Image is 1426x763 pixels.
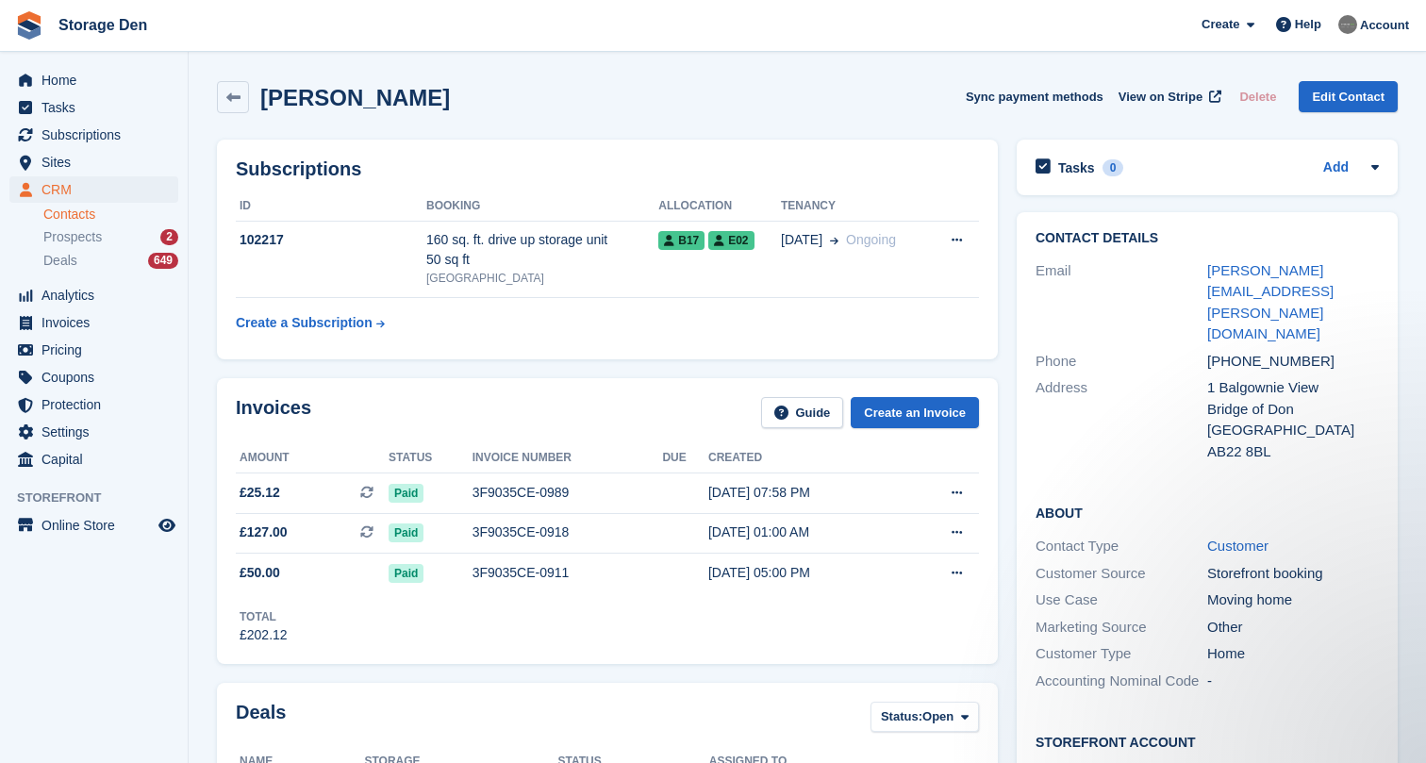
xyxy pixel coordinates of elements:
span: £25.12 [240,483,280,503]
div: Other [1207,617,1379,639]
span: Analytics [41,282,155,308]
span: Storefront [17,489,188,507]
span: Create [1202,15,1239,34]
a: Add [1323,158,1349,179]
span: Account [1360,16,1409,35]
a: menu [9,337,178,363]
span: Sites [41,149,155,175]
span: Tasks [41,94,155,121]
a: menu [9,364,178,390]
button: Sync payment methods [966,81,1103,112]
h2: Contact Details [1036,231,1379,246]
span: [DATE] [781,230,822,250]
a: menu [9,309,178,336]
a: menu [9,512,178,539]
a: menu [9,391,178,418]
th: Amount [236,443,389,473]
div: 102217 [236,230,426,250]
span: £50.00 [240,563,280,583]
h2: Tasks [1058,159,1095,176]
span: Open [922,707,953,726]
h2: About [1036,503,1379,522]
div: Phone [1036,351,1207,373]
div: Create a Subscription [236,313,373,333]
a: Prospects 2 [43,227,178,247]
th: ID [236,191,426,222]
span: Protection [41,391,155,418]
a: menu [9,176,178,203]
a: menu [9,94,178,121]
img: stora-icon-8386f47178a22dfd0bd8f6a31ec36ba5ce8667c1dd55bd0f319d3a0aa187defe.svg [15,11,43,40]
span: Home [41,67,155,93]
h2: Deals [236,702,286,737]
a: Storage Den [51,9,155,41]
th: Allocation [658,191,781,222]
h2: Subscriptions [236,158,979,180]
span: Status: [881,707,922,726]
span: Subscriptions [41,122,155,148]
a: Deals 649 [43,251,178,271]
div: Accounting Nominal Code [1036,671,1207,692]
a: menu [9,122,178,148]
h2: [PERSON_NAME] [260,85,450,110]
button: Delete [1232,81,1284,112]
span: Paid [389,564,423,583]
a: View on Stripe [1111,81,1225,112]
div: 649 [148,253,178,269]
span: View on Stripe [1119,88,1202,107]
span: Online Store [41,512,155,539]
span: Invoices [41,309,155,336]
span: Paid [389,484,423,503]
div: Home [1207,643,1379,665]
div: 1 Balgownie View [1207,377,1379,399]
a: menu [9,282,178,308]
span: Capital [41,446,155,473]
div: Email [1036,260,1207,345]
span: E02 [708,231,754,250]
div: [PHONE_NUMBER] [1207,351,1379,373]
div: [GEOGRAPHIC_DATA] [1207,420,1379,441]
div: Marketing Source [1036,617,1207,639]
th: Booking [426,191,658,222]
div: Bridge of Don [1207,399,1379,421]
th: Invoice number [473,443,663,473]
div: 3F9035CE-0989 [473,483,663,503]
th: Due [662,443,708,473]
div: Total [240,608,288,625]
a: Contacts [43,206,178,224]
div: Moving home [1207,589,1379,611]
div: AB22 8BL [1207,441,1379,463]
img: Brian Barbour [1338,15,1357,34]
span: £127.00 [240,522,288,542]
div: 2 [160,229,178,245]
a: Edit Contact [1299,81,1398,112]
th: Created [708,443,904,473]
a: Preview store [156,514,178,537]
div: 3F9035CE-0918 [473,522,663,542]
a: menu [9,149,178,175]
a: menu [9,67,178,93]
span: B17 [658,231,705,250]
a: Create a Subscription [236,306,385,340]
a: Guide [761,397,844,428]
h2: Storefront Account [1036,732,1379,751]
div: Contact Type [1036,536,1207,557]
th: Tenancy [781,191,928,222]
div: Use Case [1036,589,1207,611]
h2: Invoices [236,397,311,428]
span: Coupons [41,364,155,390]
a: [PERSON_NAME][EMAIL_ADDRESS][PERSON_NAME][DOMAIN_NAME] [1207,262,1334,342]
span: Deals [43,252,77,270]
div: 3F9035CE-0911 [473,563,663,583]
div: [DATE] 07:58 PM [708,483,904,503]
button: Status: Open [871,702,979,733]
span: Prospects [43,228,102,246]
span: Help [1295,15,1321,34]
div: Storefront booking [1207,563,1379,585]
div: Address [1036,377,1207,462]
span: CRM [41,176,155,203]
span: Pricing [41,337,155,363]
div: Customer Type [1036,643,1207,665]
div: - [1207,671,1379,692]
a: Create an Invoice [851,397,979,428]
